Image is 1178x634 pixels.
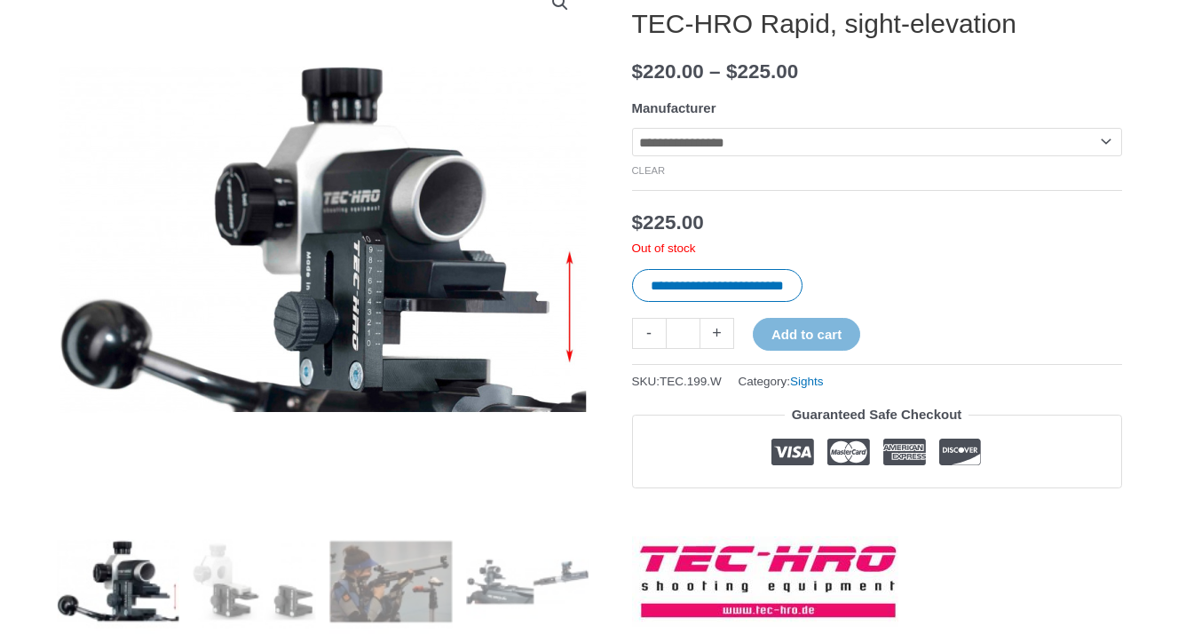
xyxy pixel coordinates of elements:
[632,60,704,83] bdi: 220.00
[632,8,1122,40] h1: TEC-HRO Rapid, sight-elevation
[632,60,644,83] span: $
[785,402,969,427] legend: Guaranteed Safe Checkout
[632,100,716,115] label: Manufacturer
[753,318,860,351] button: Add to cart
[632,211,644,234] span: $
[632,241,1122,257] p: Out of stock
[790,375,824,388] a: Sights
[739,370,824,392] span: Category:
[660,375,722,388] span: TEC.199.W
[632,536,898,627] a: TEC-HRO Shooting Equipment
[632,211,704,234] bdi: 225.00
[726,60,738,83] span: $
[632,502,1122,523] iframe: Customer reviews powered by Trustpilot
[726,60,798,83] bdi: 225.00
[700,318,734,349] a: +
[709,60,721,83] span: –
[632,318,666,349] a: -
[666,318,700,349] input: Product quantity
[632,370,722,392] span: SKU:
[632,165,666,176] a: Clear options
